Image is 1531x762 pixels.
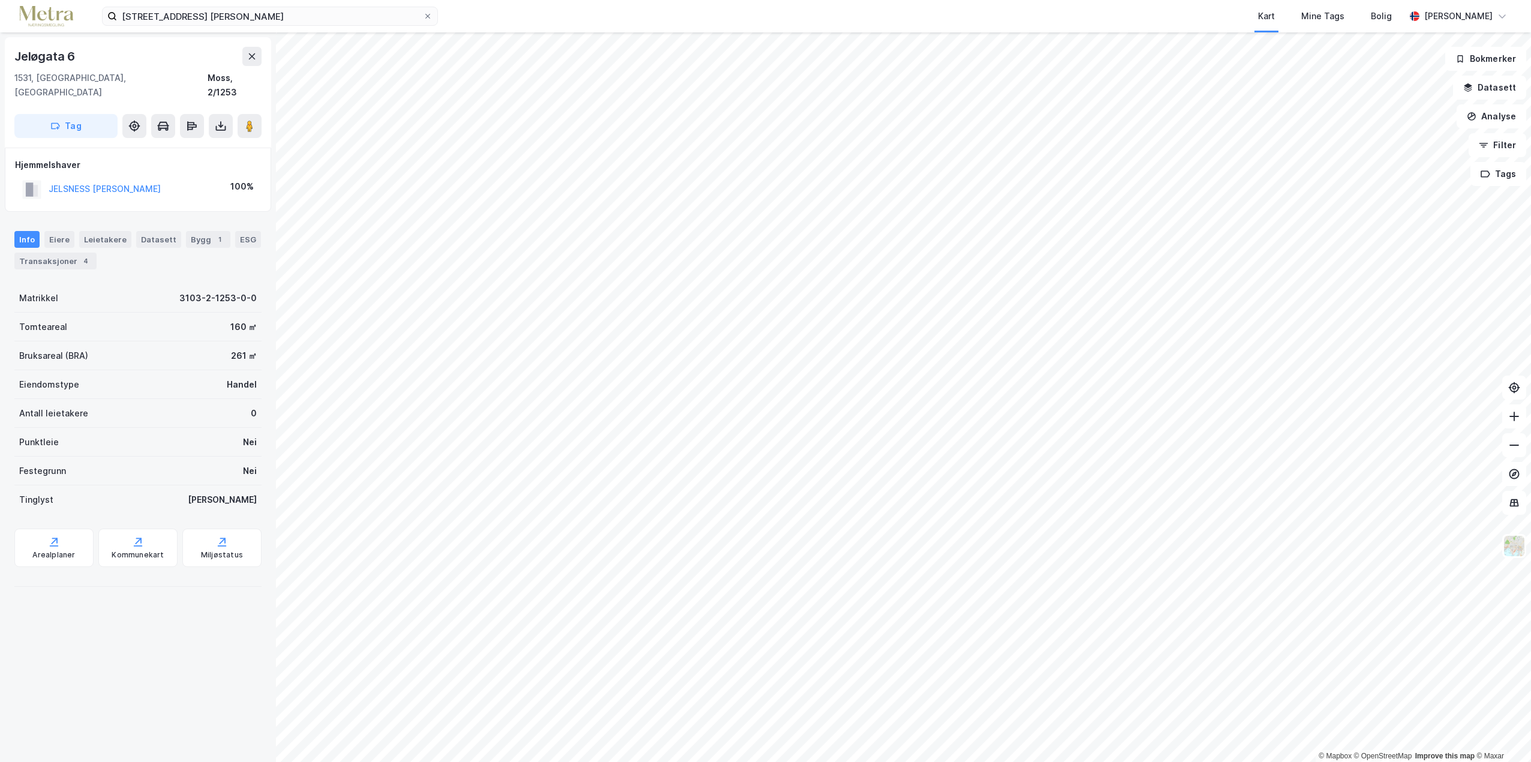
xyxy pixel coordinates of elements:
div: 160 ㎡ [230,320,257,334]
div: 4 [80,255,92,267]
div: Mine Tags [1301,9,1344,23]
div: [PERSON_NAME] [188,493,257,507]
div: Bygg [186,231,230,248]
div: 1 [214,233,226,245]
div: 1531, [GEOGRAPHIC_DATA], [GEOGRAPHIC_DATA] [14,71,208,100]
div: Antall leietakere [19,406,88,421]
button: Filter [1469,133,1526,157]
div: Arealplaner [32,550,75,560]
a: OpenStreetMap [1354,752,1412,760]
a: Improve this map [1415,752,1475,760]
div: [PERSON_NAME] [1424,9,1493,23]
div: Jeløgata 6 [14,47,77,66]
iframe: Chat Widget [1471,704,1531,762]
div: 3103-2-1253-0-0 [179,291,257,305]
div: Datasett [136,231,181,248]
div: 100% [230,179,254,194]
img: Z [1503,535,1526,557]
div: Festegrunn [19,464,66,478]
div: Bolig [1371,9,1392,23]
div: Leietakere [79,231,131,248]
button: Tag [14,114,118,138]
img: metra-logo.256734c3b2bbffee19d4.png [19,6,73,27]
div: Moss, 2/1253 [208,71,262,100]
div: Kommunekart [112,550,164,560]
button: Bokmerker [1445,47,1526,71]
div: Info [14,231,40,248]
div: Punktleie [19,435,59,449]
div: 0 [251,406,257,421]
input: Søk på adresse, matrikkel, gårdeiere, leietakere eller personer [117,7,423,25]
button: Tags [1470,162,1526,186]
button: Datasett [1453,76,1526,100]
div: Nei [243,464,257,478]
div: ESG [235,231,261,248]
div: Handel [227,377,257,392]
button: Analyse [1457,104,1526,128]
div: Bruksareal (BRA) [19,349,88,363]
div: Matrikkel [19,291,58,305]
div: Tinglyst [19,493,53,507]
div: Hjemmelshaver [15,158,261,172]
div: Eiendomstype [19,377,79,392]
div: Kontrollprogram for chat [1471,704,1531,762]
a: Mapbox [1319,752,1352,760]
div: Kart [1258,9,1275,23]
div: Eiere [44,231,74,248]
div: 261 ㎡ [231,349,257,363]
div: Miljøstatus [201,550,243,560]
div: Tomteareal [19,320,67,334]
div: Transaksjoner [14,253,97,269]
div: Nei [243,435,257,449]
